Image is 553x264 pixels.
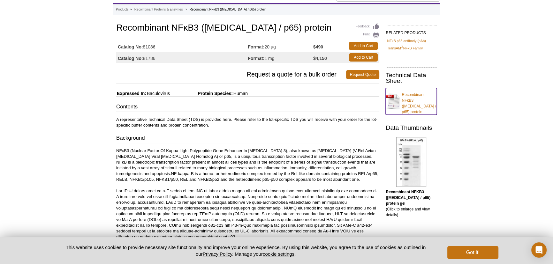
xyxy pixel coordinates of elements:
[263,251,294,257] button: cookie settings
[396,137,426,187] img: Recombinant NFKB3 (RELA / p65) protein gel
[116,7,128,12] a: Products
[248,55,264,61] strong: Format:
[116,91,146,96] span: Expressed In:
[346,70,380,79] a: Request Quote
[116,23,379,34] h1: Recombinant NFκB3 ([MEDICAL_DATA] / p65) protein
[146,91,170,96] span: Baculovirus
[349,53,378,62] a: Add to Cart
[386,190,430,206] b: Recombinant NFKB3 ([MEDICAL_DATA] / p65) protein gel
[356,23,380,30] a: Feedback
[248,44,264,50] strong: Format:
[116,117,379,128] p: A representative Technical Data Sheet (TDS) is provided here. Please refer to the lot-specific TD...
[118,44,143,50] strong: Catalog No:
[130,8,132,11] li: »
[116,103,379,112] h3: Contents
[171,91,233,96] span: Protein Species:
[116,70,346,79] span: Request a quote for a bulk order
[190,8,267,11] li: Recombinant NFκB3 ([MEDICAL_DATA] / p65) protein
[248,40,313,52] td: 20 µg
[116,148,379,240] p: NFκB3 (Nuclear Factor Of Kappa Light Polypeptide Gene Enhancer In [MEDICAL_DATA] 3), also known a...
[447,246,498,259] button: Got it!
[386,189,437,218] p: (Click to enlarge and view details)
[55,244,437,257] p: This website uses cookies to provide necessary site functionality and improve your online experie...
[387,38,426,44] a: NFκB p65 antibody (pAb)
[313,55,327,61] strong: $4,150
[248,52,313,63] td: 1 mg
[116,52,248,63] td: 81786
[386,26,437,37] h2: RELATED PRODUCTS
[134,7,183,12] a: Recombinant Proteins & Enzymes
[233,91,248,96] span: Human
[356,32,380,39] a: Print
[185,8,187,11] li: »
[349,42,378,50] a: Add to Cart
[401,46,403,49] sup: ®
[116,134,379,143] h3: Background
[203,251,232,257] a: Privacy Policy
[313,44,323,50] strong: $490
[387,45,423,51] a: TransAM®NFκB Family
[116,40,248,52] td: 81086
[531,242,547,258] div: Open Intercom Messenger
[386,125,437,131] h2: Data Thumbnails
[118,55,143,61] strong: Catalog No:
[386,72,437,84] h2: Technical Data Sheet
[386,88,437,115] a: Recombinant NFκB3 ([MEDICAL_DATA] / p65) protein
